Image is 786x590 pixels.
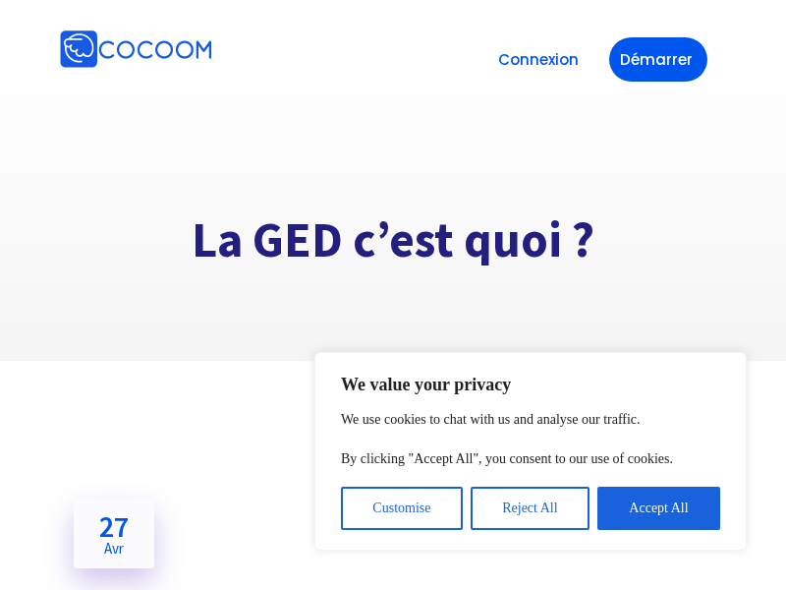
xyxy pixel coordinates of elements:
[609,37,707,82] a: Démarrer
[341,447,720,471] p: By clicking "Accept All", you consent to our use of cookies.
[99,541,129,556] span: Avr
[597,487,720,530] button: Accept All
[217,49,218,50] img: Cocoom
[341,408,720,432] p: We use cookies to chat with us and analyse our traffic.
[99,511,129,556] h2: 27
[341,487,463,530] button: Customise
[487,37,589,82] a: Connexion
[54,209,732,271] h1: La GED c’est quoi ?
[471,487,589,530] button: Reject All
[359,37,382,81] button: Toggle navigation
[74,499,154,568] a: 27Avr
[341,373,720,396] p: We value your privacy
[59,29,212,69] img: Cocoom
